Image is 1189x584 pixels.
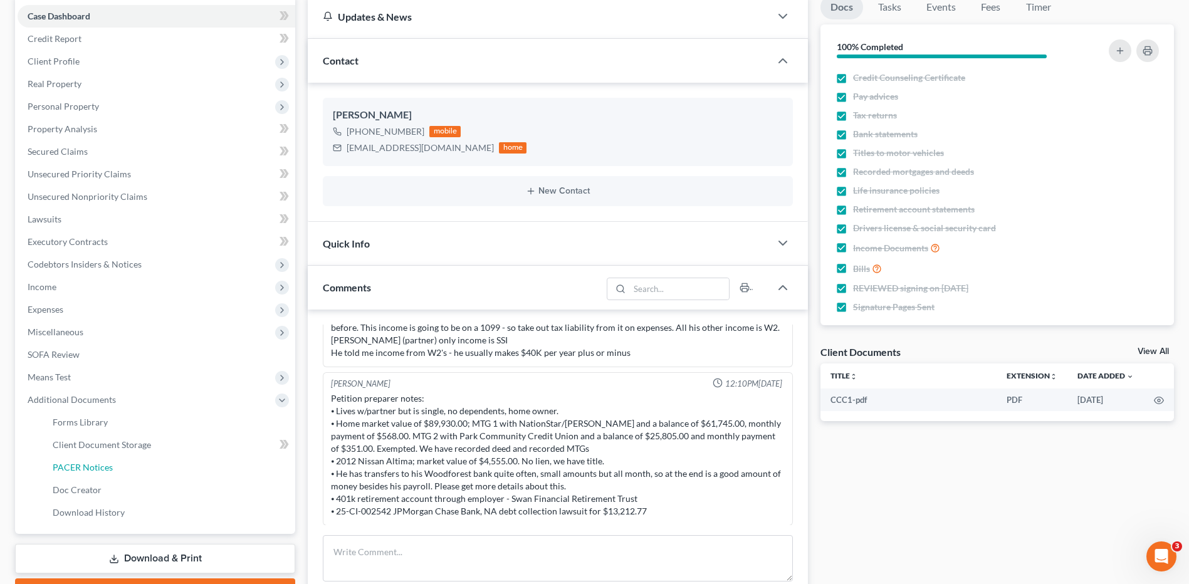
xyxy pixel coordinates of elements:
[429,126,461,137] div: mobile
[323,281,371,293] span: Comments
[1126,373,1134,380] i: expand_more
[820,345,901,358] div: Client Documents
[853,165,974,178] span: Recorded mortgages and deeds
[853,147,944,159] span: Titles to motor vehicles
[323,55,359,66] span: Contact
[853,71,965,84] span: Credit Counseling Certificate
[333,186,783,196] button: New Contact
[1172,541,1182,551] span: 3
[53,439,151,450] span: Client Document Storage
[499,142,526,154] div: home
[853,203,975,216] span: Retirement account statements
[53,484,102,495] span: Doc Creator
[28,304,63,315] span: Expenses
[28,146,88,157] span: Secured Claims
[1138,347,1169,356] a: View All
[28,326,83,337] span: Miscellaneous
[28,236,108,247] span: Executory Contracts
[28,372,71,382] span: Means Test
[28,214,61,224] span: Lawsuits
[853,282,968,295] span: REVIEWED signing on [DATE]
[43,434,295,456] a: Client Document Storage
[997,388,1067,411] td: PDF
[28,281,56,292] span: Income
[853,90,898,103] span: Pay advices
[1077,371,1134,380] a: Date Added expand_more
[53,507,125,518] span: Download History
[725,378,782,390] span: 12:10PM[DATE]
[853,222,996,234] span: Drivers license & social security card
[18,140,295,163] a: Secured Claims
[28,191,147,202] span: Unsecured Nonpriority Claims
[1007,371,1057,380] a: Extensionunfold_more
[853,242,928,254] span: Income Documents
[28,169,131,179] span: Unsecured Priority Claims
[43,479,295,501] a: Doc Creator
[853,128,918,140] span: Bank statements
[18,208,295,231] a: Lawsuits
[28,33,81,44] span: Credit Report
[43,501,295,524] a: Download History
[53,417,108,427] span: Forms Library
[347,142,494,154] div: [EMAIL_ADDRESS][DOMAIN_NAME]
[853,109,897,122] span: Tax returns
[28,78,81,89] span: Real Property
[28,259,142,269] span: Codebtors Insiders & Notices
[331,378,390,390] div: [PERSON_NAME]
[323,237,370,249] span: Quick Info
[43,456,295,479] a: PACER Notices
[28,123,97,134] span: Property Analysis
[18,28,295,50] a: Credit Report
[853,184,940,197] span: Life insurance policies
[18,185,295,208] a: Unsecured Nonpriority Claims
[18,163,295,185] a: Unsecured Priority Claims
[28,56,80,66] span: Client Profile
[629,278,729,300] input: Search...
[331,392,785,518] div: Petition preparer notes: ⦁ Lives w/partner but is single, no dependents, home owner. ⦁ Home marke...
[853,263,870,275] span: Bills
[18,5,295,28] a: Case Dashboard
[323,10,755,23] div: Updates & News
[53,462,113,472] span: PACER Notices
[820,388,997,411] td: CCC1-pdf
[18,231,295,253] a: Executory Contracts
[1146,541,1176,571] iframe: Intercom live chat
[28,101,99,112] span: Personal Property
[830,371,857,380] a: Titleunfold_more
[347,125,424,138] div: [PHONE_NUMBER]
[850,373,857,380] i: unfold_more
[18,118,295,140] a: Property Analysis
[28,394,116,405] span: Additional Documents
[333,108,783,123] div: [PERSON_NAME]
[837,41,903,52] strong: 100% Completed
[853,301,935,313] span: Signature Pages Sent
[15,544,295,573] a: Download & Print
[28,349,80,360] span: SOFA Review
[1067,388,1144,411] td: [DATE]
[1050,373,1057,380] i: unfold_more
[18,343,295,366] a: SOFA Review
[28,11,90,21] span: Case Dashboard
[43,411,295,434] a: Forms Library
